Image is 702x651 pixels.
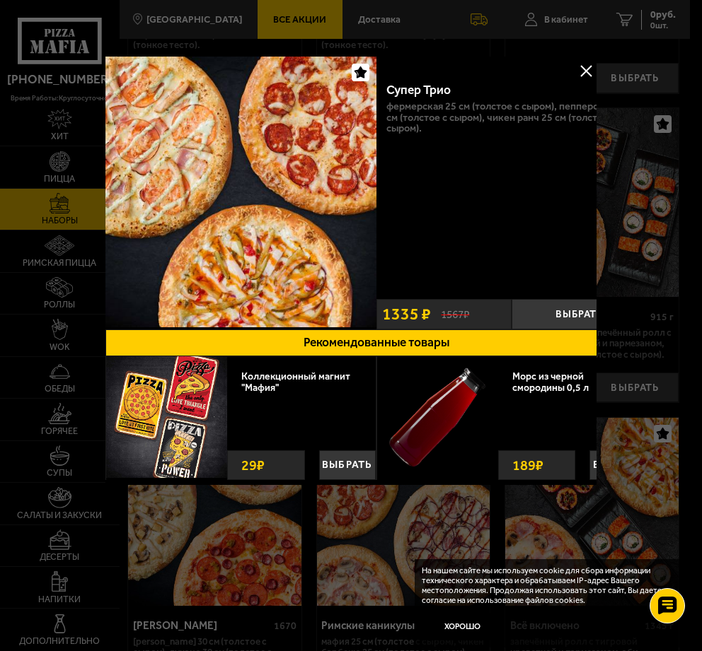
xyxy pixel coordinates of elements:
s: 1567 ₽ [441,307,469,320]
button: Выбрать [318,450,375,480]
img: Супер Трио [105,57,376,327]
p: На нашем сайте мы используем cookie для сбора информации технического характера и обрабатываем IP... [422,566,679,606]
p: Фермерская 25 см (толстое с сыром), Пепперони 25 см (толстое с сыром), Чикен Ранч 25 см (толстое ... [386,101,637,134]
strong: 29 ₽ [238,451,277,479]
button: Выбрать [512,299,647,329]
strong: 189 ₽ [509,451,548,479]
a: Супер Трио [105,57,376,329]
button: Выбрать [589,450,646,480]
a: Морс из черной смородины 0,5 л [512,370,602,394]
span: 1335 ₽ [382,306,431,322]
button: Хорошо [422,613,504,640]
div: Супер Трио [386,83,592,98]
a: Коллекционный магнит "Мафия" [241,370,350,394]
button: Рекомендованные товары [105,329,647,357]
